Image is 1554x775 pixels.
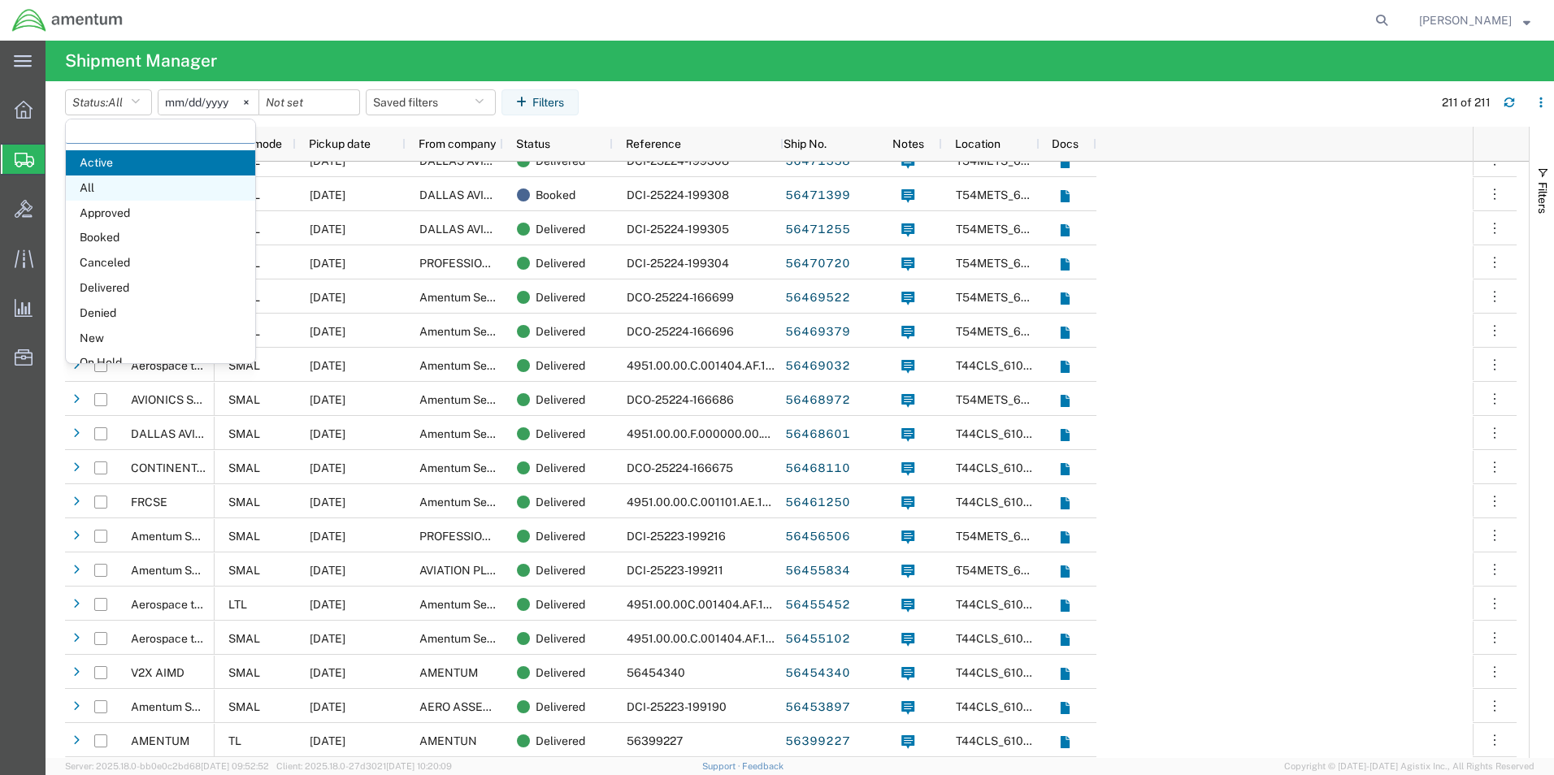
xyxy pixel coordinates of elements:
[536,314,585,349] span: Delivered
[131,734,189,747] span: AMENTUM
[419,427,541,440] span: Amentum Services, Inc.
[784,183,851,209] a: 56471399
[66,275,255,301] span: Delivered
[956,496,1179,509] span: T44CLS_6100 - NAS Corpus Christi
[627,359,790,372] span: 4951.00.00.C.001404.AF.19.03
[956,461,1179,474] span: T44CLS_6100 - NAS Corpus Christi
[65,761,269,771] span: Server: 2025.18.0-bb0e0c2bd68
[627,700,727,713] span: DCI-25223-199190
[536,587,585,621] span: Delivered
[536,621,585,656] span: Delivered
[228,564,260,577] span: SMAL
[956,188,1189,201] span: T54METS_6100 - NAS Corpus Christi
[784,217,851,243] a: 56471255
[419,137,496,150] span: From company
[956,223,1189,236] span: T54METS_6100 - NAS Corpus Christi
[310,325,345,338] span: 08/12/2025
[419,496,541,509] span: Amentum Services, Inc.
[259,90,359,115] input: Not set
[66,225,255,250] span: Booked
[419,598,541,611] span: Amentum Services, Inc.
[627,666,685,679] span: 56454340
[131,598,297,611] span: Aerospace turbine Rotables Inc.
[310,496,345,509] span: 08/11/2025
[131,700,253,713] span: Amentum Services, Inc.
[228,700,260,713] span: SMAL
[536,724,585,758] span: Delivered
[386,761,452,771] span: [DATE] 10:20:09
[228,598,247,611] span: LTL
[310,188,345,201] span: 08/12/2025
[419,700,520,713] span: AERO ASSETS LLC
[228,496,260,509] span: SMAL
[108,96,123,109] span: All
[1284,760,1534,773] span: Copyright © [DATE]-[DATE] Agistix Inc., All Rights Reserved
[627,530,726,543] span: DCI-25223-199216
[11,8,124,32] img: logo
[627,257,729,270] span: DCI-25224-199304
[536,519,585,553] span: Delivered
[956,325,1189,338] span: T54METS_6100 - NAS Corpus Christi
[419,530,655,543] span: PROFESSIONAL AVIATION ASSOCIATES INC
[536,349,585,383] span: Delivered
[627,564,723,577] span: DCI-25223-199211
[310,393,345,406] span: 08/12/2025
[956,530,1189,543] span: T54METS_6100 - NAS Corpus Christi
[228,734,241,747] span: TL
[131,359,297,372] span: Aerospace turbine Rotables Inc.
[131,564,253,577] span: Amentum Services, Inc.
[784,251,851,277] a: 56470720
[956,598,1179,611] span: T44CLS_6100 - NAS Corpus Christi
[955,137,1001,150] span: Location
[419,734,477,747] span: AMENTUN
[310,359,345,372] span: 08/12/2025
[956,393,1189,406] span: T54METS_6100 - NAS Corpus Christi
[309,137,371,150] span: Pickup date
[228,530,260,543] span: SMAL
[131,632,297,645] span: Aerospace turbine Rotables Inc.
[419,632,541,645] span: Amentum Services, Inc.
[131,427,252,440] span: DALLAS AVIATION INC
[66,250,255,275] span: Canceled
[419,666,478,679] span: AMENTUM
[956,632,1179,645] span: T44CLS_6100 - NAS Corpus Christi
[131,666,184,679] span: V2X AIMD
[784,660,851,686] a: 56454340
[784,695,851,721] a: 56453897
[1419,11,1512,29] span: Joel Salinas
[536,690,585,724] span: Delivered
[201,761,269,771] span: [DATE] 09:52:52
[65,41,217,81] h4: Shipment Manager
[536,178,575,212] span: Booked
[627,223,729,236] span: DCI-25224-199305
[784,353,851,379] a: 56469032
[419,461,541,474] span: Amentum Services, Inc.
[627,291,734,304] span: DCO-25224-166699
[742,761,784,771] a: Feedback
[892,137,924,150] span: Notes
[536,656,585,690] span: Delivered
[501,89,579,115] button: Filters
[310,427,345,440] span: 08/12/2025
[627,496,787,509] span: 4951.00.00.C.001101.AE.19.09
[419,257,655,270] span: PROFESSIONAL AVIATION ASSOCIATES INC
[65,89,152,115] button: Status:All
[536,212,585,246] span: Delivered
[784,422,851,448] a: 56468601
[536,417,585,451] span: Delivered
[627,598,788,611] span: 4951.00.00C.001404.AF.19.03
[784,729,851,755] a: 56399227
[627,188,729,201] span: DCI-25224-199308
[310,632,345,645] span: 08/11/2025
[419,223,540,236] span: DALLAS AVIATION INC
[419,188,540,201] span: DALLAS AVIATION INC
[536,553,585,587] span: Delivered
[310,598,345,611] span: 08/11/2025
[536,383,585,417] span: Delivered
[419,291,541,304] span: Amentum Services, Inc.
[131,393,274,406] span: AVIONICS SPECIALIST INC
[310,291,345,304] span: 08/12/2025
[419,359,541,372] span: Amentum Services, Inc.
[419,393,541,406] span: Amentum Services, Inc.
[66,150,255,175] span: Active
